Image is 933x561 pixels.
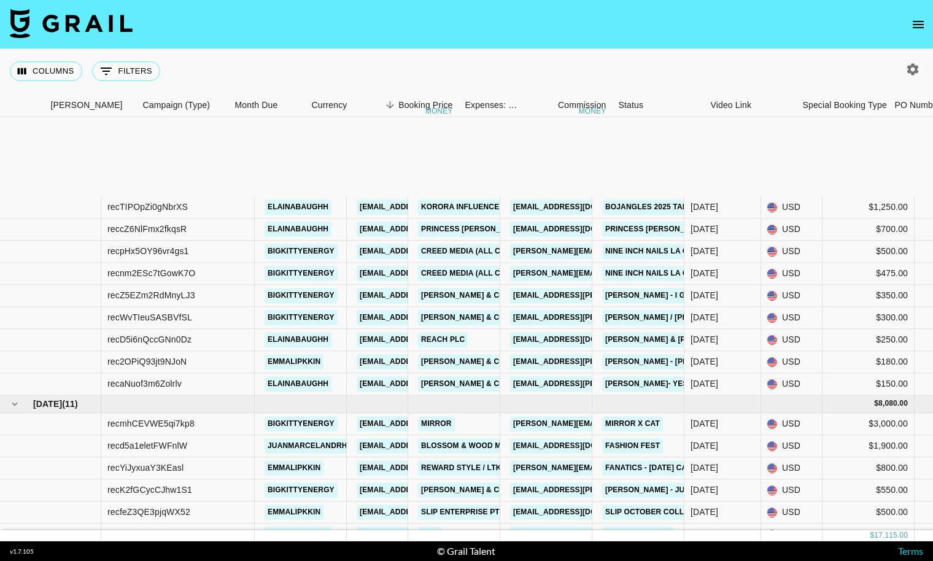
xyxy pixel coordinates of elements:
div: $3,000.00 [823,413,915,435]
div: 17,115.00 [874,530,908,541]
a: [EMAIL_ADDRESS][PERSON_NAME][DOMAIN_NAME] [357,505,557,520]
div: USD [761,219,823,241]
div: Month Due [235,93,278,117]
div: Oct '25 [691,440,718,452]
a: [EMAIL_ADDRESS][PERSON_NAME][DOMAIN_NAME] [510,354,710,369]
div: recD5i6nQccGNn0Dz [107,334,192,346]
div: $350.00 [823,285,915,307]
div: recaNuof3m6Zolrlv [107,378,182,390]
a: [EMAIL_ADDRESS][PERSON_NAME][DOMAIN_NAME] [357,310,557,325]
div: $400.00 [823,524,915,546]
div: money [425,107,453,115]
div: rec2OPiQ93jt9NJoN [107,356,187,368]
div: $500.00 [823,241,915,263]
div: Video Link [711,93,752,117]
a: Reward Style / LTK [418,460,504,476]
div: recBl5n0nh4sJyVBg [107,528,187,541]
a: [EMAIL_ADDRESS][PERSON_NAME][DOMAIN_NAME] [510,288,710,303]
a: Slip October Collaboration [602,505,732,520]
div: USD [761,307,823,329]
div: $ [874,399,878,409]
div: recWvTIeuSASBVfSL [107,312,192,324]
a: [PERSON_NAME] & Co LLC [418,376,525,392]
div: recd5a1eletFWFnlW [107,440,187,452]
div: [PERSON_NAME] [51,93,123,117]
a: [EMAIL_ADDRESS][PERSON_NAME][DOMAIN_NAME] [510,310,710,325]
div: USD [761,373,823,395]
div: Oct '25 [691,484,718,497]
a: Fashion Fest [602,438,663,454]
a: [EMAIL_ADDRESS][PERSON_NAME][DOMAIN_NAME] [357,460,557,476]
a: [PERSON_NAME] & Co LLC [418,288,525,303]
div: Expenses: Remove Commission? [459,93,521,117]
a: [EMAIL_ADDRESS][PERSON_NAME][DOMAIN_NAME] [357,199,557,215]
a: Mirror X Cat [602,416,663,431]
a: [PERSON_NAME][EMAIL_ADDRESS][DOMAIN_NAME] [510,460,710,476]
a: emmalipkkin [265,354,323,369]
div: $ [870,530,874,541]
div: Sep '25 [691,201,718,214]
a: [EMAIL_ADDRESS][PERSON_NAME][DOMAIN_NAME] [357,354,557,369]
div: USD [761,479,823,501]
a: bigkittyenergy [265,416,338,431]
a: bigkittyenergy [265,288,338,303]
div: recmhCEVWE5qi7kp8 [107,418,195,430]
div: money [579,107,606,115]
div: Sep '25 [691,378,718,390]
div: Sep '25 [691,223,718,236]
a: [EMAIL_ADDRESS][PERSON_NAME][DOMAIN_NAME] [357,244,557,259]
a: [EMAIL_ADDRESS][PERSON_NAME][DOMAIN_NAME] [510,482,710,498]
div: recnm2ESc7tGowK7O [107,268,195,280]
span: [DATE] [33,398,62,410]
div: USD [761,457,823,479]
div: recpHx5OY96vr4gs1 [107,246,189,258]
a: bigkittyenergy [265,310,338,325]
a: emmalipkkin [265,505,323,520]
div: Booking Price [398,93,452,117]
div: v 1.7.105 [10,547,34,555]
a: bigkittyenergy [265,244,338,259]
a: elainabaughh [265,332,331,347]
a: [EMAIL_ADDRESS][PERSON_NAME][DOMAIN_NAME] [357,376,557,392]
a: [EMAIL_ADDRESS][PERSON_NAME][DOMAIN_NAME] [357,222,557,237]
a: elainabaughh [265,376,331,392]
div: Sep '25 [691,312,718,324]
a: emmalipkkin [265,460,323,476]
div: $180.00 [823,351,915,373]
button: open drawer [906,12,931,37]
div: recZ5EZm2RdMnyLJ3 [107,290,195,302]
div: recTIPOpZi0gNbrXS [107,201,188,214]
div: Sep '25 [691,290,718,302]
div: Oct '25 [691,418,718,430]
a: [EMAIL_ADDRESS][DOMAIN_NAME] [510,332,648,347]
div: Sep '25 [691,268,718,280]
div: USD [761,285,823,307]
div: USD [761,435,823,457]
a: Reach PLC [418,332,468,347]
div: $500.00 [823,501,915,524]
div: Campaign (Type) [143,93,211,117]
div: $1,250.00 [823,196,915,219]
div: $475.00 [823,263,915,285]
div: Currency [312,93,347,117]
a: [EMAIL_ADDRESS][DOMAIN_NAME] [510,438,648,454]
div: recYiJyxuaY3KEasl [107,462,184,474]
a: [PERSON_NAME][EMAIL_ADDRESS][PERSON_NAME][DOMAIN_NAME] [510,244,773,259]
a: MaH [418,527,441,542]
div: Special Booking Type [803,93,887,117]
div: Campaign (Type) [137,93,229,117]
a: [PERSON_NAME] / [PERSON_NAME] - Freedom (Radio Mix) Phase 2 [602,310,866,325]
a: fanatics - [DATE] campaign [602,460,719,476]
a: Creed Media (All Campaigns) [418,266,546,281]
div: USD [761,413,823,435]
a: Slip Enterprise Pty Ltd [418,505,524,520]
a: [PERSON_NAME] - Just Two Girls [602,482,742,498]
div: Sep '25 [691,334,718,346]
div: USD [761,196,823,219]
a: [PERSON_NAME] & [PERSON_NAME] I Love Miami x Harbin Sisters [602,332,868,347]
button: hide children [6,395,23,412]
a: Nine Inch Nails LA Concert [602,266,722,281]
div: $800.00 [823,457,915,479]
span: ( 11 ) [62,398,78,410]
div: $150.00 [823,373,915,395]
